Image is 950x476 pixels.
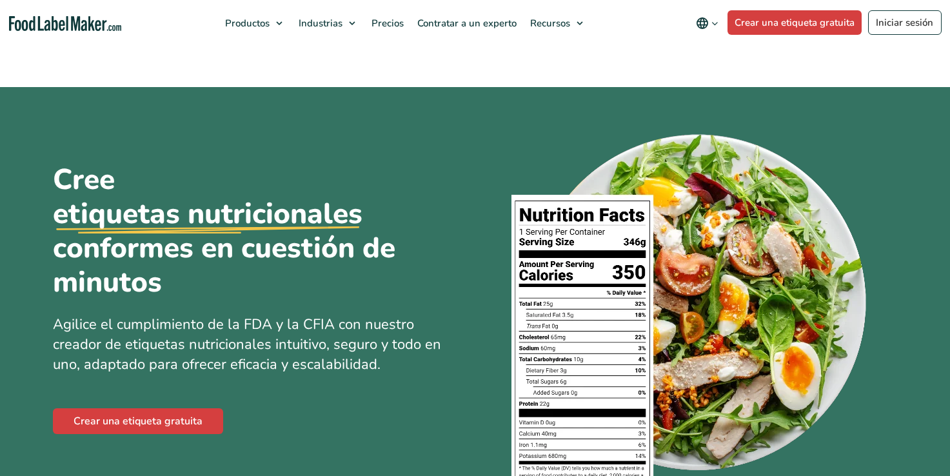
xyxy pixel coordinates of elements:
a: Crear una etiqueta gratuita [53,408,223,434]
span: Recursos [526,17,571,30]
span: Productos [221,17,271,30]
a: Crear una etiqueta gratuita [727,10,862,35]
button: Change language [687,10,727,36]
u: etiquetas nutricionales [53,197,362,231]
span: Precios [368,17,405,30]
span: Agilice el cumplimiento de la FDA y la CFIA con nuestro creador de etiquetas nutricionales intuit... [53,315,441,374]
span: Contratar a un experto [413,17,518,30]
a: Food Label Maker homepage [9,16,121,31]
a: Iniciar sesión [868,10,942,35]
h1: Cree conformes en cuestión de minutos [53,163,401,299]
span: Industrias [295,17,344,30]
